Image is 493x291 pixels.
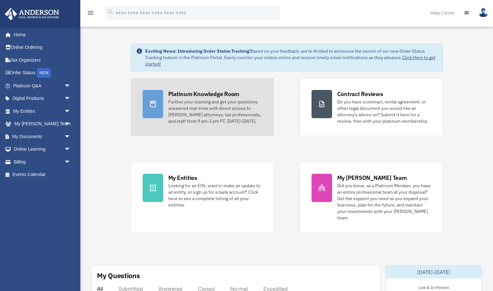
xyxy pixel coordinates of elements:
[337,90,383,98] div: Contract Reviews
[4,66,80,80] a: Order StatusNEW
[4,54,80,66] a: Tax Organizers
[64,79,77,93] span: arrow_drop_down
[479,8,488,17] img: User Pic
[37,68,51,78] div: NEW
[4,168,80,181] a: Events Calendar
[64,143,77,156] span: arrow_drop_down
[64,118,77,131] span: arrow_drop_down
[145,55,436,67] a: Click Here to get started!
[386,266,481,278] div: [DATE]-[DATE]
[4,130,80,143] a: My Documentsarrow_drop_down
[168,99,262,124] div: Further your learning and get your questions answered real-time with direct access to [PERSON_NAM...
[145,48,437,67] div: Based on your feedback, we're thrilled to announce the launch of our new Order Status Tracking fe...
[337,174,407,182] div: My [PERSON_NAME] Team
[337,99,431,124] div: Do you have a contract, rental agreement, or other legal document you would like an attorney's ad...
[4,105,80,118] a: My Entitiesarrow_drop_down
[413,284,454,290] div: Live & In-Person
[4,92,80,105] a: Digital Productsarrow_drop_down
[337,182,431,221] div: Did you know, as a Platinum Member, you have an entire professional team at your disposal? Get th...
[300,78,443,136] a: Contract Reviews Do you have a contract, rental agreement, or other legal document you would like...
[168,90,240,98] div: Platinum Knowledge Room
[131,78,274,136] a: Platinum Knowledge Room Further your learning and get your questions answered real-time with dire...
[145,48,251,54] strong: Exciting News: Introducing Order Status Tracking!
[131,162,274,233] a: My Entities Looking for an EIN, want to make an update to an entity, or sign up for a bank accoun...
[64,155,77,169] span: arrow_drop_down
[87,9,94,17] i: menu
[168,182,262,208] div: Looking for an EIN, want to make an update to an entity, or sign up for a bank account? Click her...
[64,130,77,143] span: arrow_drop_down
[4,41,80,54] a: Online Ordering
[64,92,77,105] span: arrow_drop_down
[4,143,80,156] a: Online Learningarrow_drop_down
[3,8,61,20] img: Anderson Advisors Platinum Portal
[107,9,114,16] i: search
[64,105,77,118] span: arrow_drop_down
[168,174,197,182] div: My Entities
[4,28,77,41] a: Home
[87,11,94,17] a: menu
[4,118,80,130] a: My [PERSON_NAME] Teamarrow_drop_down
[4,79,80,92] a: Platinum Q&Aarrow_drop_down
[97,271,140,280] div: My Questions
[4,155,80,168] a: Billingarrow_drop_down
[300,162,443,233] a: My [PERSON_NAME] Team Did you know, as a Platinum Member, you have an entire professional team at...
